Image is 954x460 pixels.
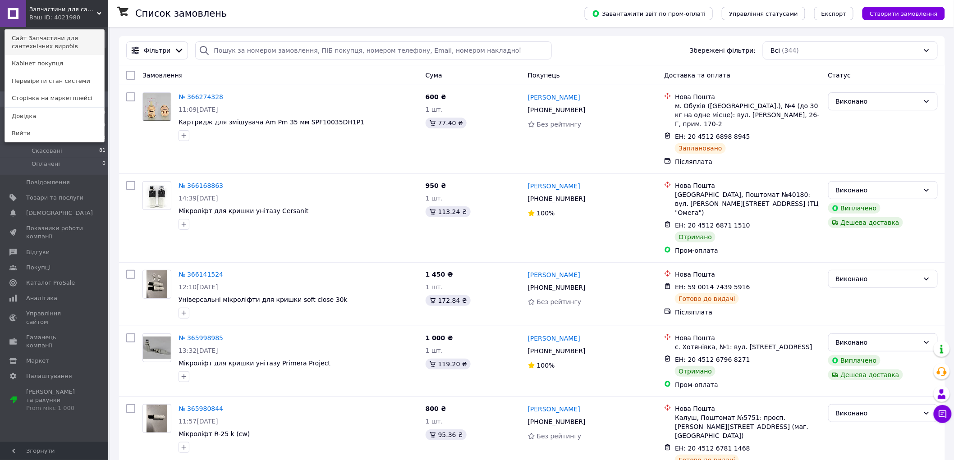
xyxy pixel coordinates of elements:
[5,108,104,125] a: Довідка
[26,209,93,217] span: [DEMOGRAPHIC_DATA]
[102,160,105,168] span: 0
[675,293,739,304] div: Готово до видачі
[26,224,83,241] span: Показники роботи компанії
[426,283,443,291] span: 1 шт.
[675,283,750,291] span: ЕН: 59 0014 7439 5916
[179,93,223,100] a: № 366274328
[426,72,442,79] span: Cума
[675,356,750,363] span: ЕН: 20 4512 6796 8271
[782,47,799,54] span: (344)
[526,415,587,428] div: [PHONE_NUMBER]
[729,10,798,17] span: Управління статусами
[862,7,945,20] button: Створити замовлення
[26,248,50,256] span: Відгуки
[26,372,72,380] span: Налаштування
[836,185,919,195] div: Виконано
[426,359,471,369] div: 119.20 ₴
[26,310,83,326] span: Управління сайтом
[934,405,952,423] button: Чат з покупцем
[26,194,83,202] span: Товари та послуги
[147,405,168,433] img: Фото товару
[426,429,467,440] div: 95.36 ₴
[537,362,555,369] span: 100%
[528,182,580,191] a: [PERSON_NAME]
[675,366,715,377] div: Отримано
[5,125,104,142] a: Вийти
[26,279,75,287] span: Каталог ProSale
[675,157,821,166] div: Післяплата
[675,181,821,190] div: Нова Пошта
[426,206,471,217] div: 113.24 ₴
[179,106,218,113] span: 11:09[DATE]
[675,445,750,452] span: ЕН: 20 4512 6781 1468
[142,181,171,210] a: Фото товару
[828,72,851,79] span: Статус
[836,337,919,347] div: Виконано
[179,360,330,367] a: Мікроліфт для кришки унітазу Primera Project
[528,405,580,414] a: [PERSON_NAME]
[179,430,250,437] a: Мікроліфт R-25 k (cw)
[26,388,83,413] span: [PERSON_NAME] та рахунки
[179,334,223,342] a: № 365998985
[5,30,104,55] a: Сайт Запчастини для сантехнічних виробів
[821,10,847,17] span: Експорт
[142,333,171,362] a: Фото товару
[179,118,364,126] a: Картридж для змішувача Am Pm 35 мм SPF10035DH1P1
[722,7,805,20] button: Управління статусами
[179,347,218,354] span: 13:32[DATE]
[32,160,60,168] span: Оплачені
[426,182,446,189] span: 950 ₴
[26,294,57,302] span: Аналітика
[828,203,881,214] div: Виплачено
[142,72,183,79] span: Замовлення
[537,298,582,305] span: Без рейтингу
[853,9,945,17] a: Створити замовлення
[771,46,780,55] span: Всі
[142,92,171,121] a: Фото товару
[528,270,580,279] a: [PERSON_NAME]
[664,72,730,79] span: Доставка та оплата
[5,55,104,72] a: Кабінет покупця
[426,93,446,100] span: 600 ₴
[179,296,348,303] a: Універсальні мікроліфти для кришки soft close 30k
[828,369,903,380] div: Дешева доставка
[29,5,97,14] span: Запчастини для сантехнічних виробів
[675,190,821,217] div: [GEOGRAPHIC_DATA], Поштомат №40180: вул. [PERSON_NAME][STREET_ADDRESS] (ТЦ "Омега")
[836,274,919,284] div: Виконано
[144,46,170,55] span: Фільтри
[426,347,443,354] span: 1 шт.
[526,192,587,205] div: [PHONE_NUMBER]
[675,101,821,128] div: м. Обухів ([GEOGRAPHIC_DATA].), №4 (до 30 кг на одне місце): вул. [PERSON_NAME], 26-Г, прим. 170-2
[528,93,580,102] a: [PERSON_NAME]
[29,14,67,22] div: Ваш ID: 4021980
[179,283,218,291] span: 12:10[DATE]
[836,408,919,418] div: Виконано
[537,210,555,217] span: 100%
[675,92,821,101] div: Нова Пошта
[26,178,70,187] span: Повідомлення
[143,93,171,120] img: Фото товару
[143,337,171,359] img: Фото товару
[828,217,903,228] div: Дешева доставка
[179,195,218,202] span: 14:39[DATE]
[26,404,83,412] div: Prom мікс 1 000
[426,405,446,412] span: 800 ₴
[26,264,50,272] span: Покупці
[675,333,821,342] div: Нова Пошта
[426,118,467,128] div: 77.40 ₴
[828,355,881,366] div: Виплачено
[675,404,821,413] div: Нова Пошта
[675,232,715,242] div: Отримано
[426,418,443,425] span: 1 шт.
[528,72,560,79] span: Покупець
[537,433,582,440] span: Без рейтингу
[32,147,62,155] span: Скасовані
[526,345,587,357] div: [PHONE_NUMBER]
[179,182,223,189] a: № 366168863
[195,41,552,59] input: Пошук за номером замовлення, ПІБ покупця, номером телефону, Email, номером накладної
[5,90,104,107] a: Сторінка на маркетплейсі
[143,183,171,208] img: Фото товару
